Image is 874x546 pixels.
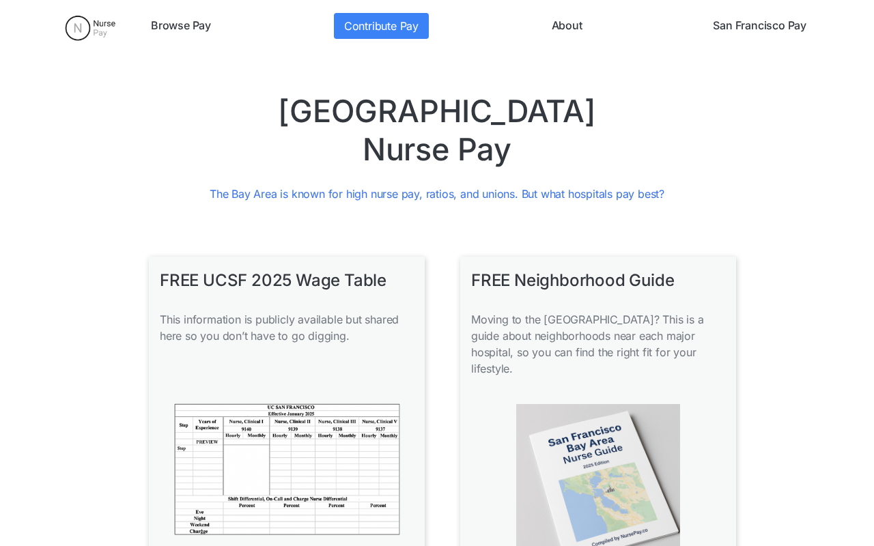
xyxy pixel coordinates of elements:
a: Contribute Pay [334,13,429,39]
p: The Bay Area is known for high nurse pay, ratios, and unions. But what hospitals pay best? [116,186,758,202]
h1: FREE UCSF 2025 Wage Table [160,257,414,298]
p: Moving to the [GEOGRAPHIC_DATA]? This is a guide about neighborhoods near each major hospital, so... [471,298,725,377]
a: Browse Pay [145,13,216,39]
h1: [GEOGRAPHIC_DATA] Nurse Pay [116,92,758,169]
a: San Francisco Pay [707,13,812,39]
h1: FREE Neighborhood Guide [471,257,725,298]
p: This information is publicly available but shared here so you don’t have to go digging. ‍ [160,298,414,360]
a: About [546,13,588,39]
